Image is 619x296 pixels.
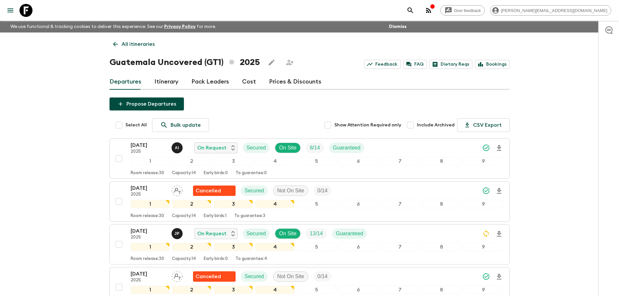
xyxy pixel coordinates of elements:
[110,138,510,179] button: [DATE]2025Alvaro IxtetelaOn RequestSecuredOn SiteTrip FillGuaranteed123456789Room release:30Capac...
[495,273,503,281] svg: Download Onboarding
[175,145,179,150] p: A I
[197,230,226,238] p: On Request
[317,187,328,195] p: 0 / 14
[172,243,211,251] div: 2
[131,192,166,197] p: 2025
[255,200,294,208] div: 4
[193,186,236,196] div: Flash Pack cancellation
[482,230,490,238] svg: Sync Required - Changes detected
[131,286,170,294] div: 1
[245,273,264,280] p: Secured
[154,74,178,90] a: Itinerary
[269,74,321,90] a: Prices & Discounts
[422,157,461,165] div: 8
[125,122,147,128] span: Select All
[422,286,461,294] div: 8
[241,271,268,282] div: Secured
[339,243,378,251] div: 6
[172,286,211,294] div: 2
[131,278,166,283] p: 2025
[273,271,308,282] div: Not On Site
[110,56,260,69] h1: Guatemala Uncovered (GT1) 2025
[482,187,490,195] svg: Synced Successfully
[247,144,266,152] p: Secured
[464,243,503,251] div: 9
[380,157,419,165] div: 7
[464,286,503,294] div: 9
[339,157,378,165] div: 6
[152,118,209,132] a: Bulk update
[214,286,253,294] div: 3
[497,8,611,13] span: [PERSON_NAME][EMAIL_ADDRESS][DOMAIN_NAME]
[422,243,461,251] div: 8
[172,230,184,235] span: Julio Posadas
[131,256,164,262] p: Room release: 30
[234,213,265,219] p: To guarantee: 3
[174,231,180,236] p: J P
[495,230,503,238] svg: Download Onboarding
[110,38,158,51] a: All itineraries
[482,273,490,280] svg: Synced Successfully
[277,187,304,195] p: Not On Site
[172,171,196,176] p: Capacity: 14
[336,230,364,238] p: Guaranteed
[131,243,170,251] div: 1
[464,157,503,165] div: 9
[8,21,219,32] p: We use functional & tracking cookies to deliver this experience. See our for more.
[403,60,427,69] a: FAQ
[196,273,221,280] p: Cancelled
[131,270,166,278] p: [DATE]
[279,144,296,152] p: On Site
[110,97,184,110] button: Propose Departures
[297,200,336,208] div: 5
[131,184,166,192] p: [DATE]
[197,144,226,152] p: On Request
[131,200,170,208] div: 1
[172,157,211,165] div: 2
[314,271,331,282] div: Trip Fill
[172,273,183,278] span: Assign pack leader
[275,143,301,153] div: On Site
[283,56,296,69] span: Share this itinerary
[172,200,211,208] div: 2
[457,118,510,132] button: CSV Export
[131,171,164,176] p: Room release: 30
[110,74,141,90] a: Departures
[273,186,308,196] div: Not On Site
[464,200,503,208] div: 9
[490,5,611,16] div: [PERSON_NAME][EMAIL_ADDRESS][DOMAIN_NAME]
[380,200,419,208] div: 7
[482,144,490,152] svg: Synced Successfully
[279,230,296,238] p: On Site
[265,56,278,69] button: Edit this itinerary
[310,230,323,238] p: 13 / 14
[110,224,510,264] button: [DATE]2025Julio PosadasOn RequestSecuredOn SiteTrip FillGuaranteed123456789Room release:30Capacit...
[475,60,510,69] a: Bookings
[297,157,336,165] div: 5
[255,243,294,251] div: 4
[242,74,256,90] a: Cost
[310,144,320,152] p: 8 / 14
[255,157,294,165] div: 4
[131,141,166,149] p: [DATE]
[131,235,166,240] p: 2025
[204,213,226,219] p: Early birds: 1
[214,200,253,208] div: 3
[245,187,264,195] p: Secured
[306,143,324,153] div: Trip Fill
[243,228,270,239] div: Secured
[297,286,336,294] div: 5
[171,121,201,129] p: Bulk update
[314,186,331,196] div: Trip Fill
[204,256,228,262] p: Early birds: 0
[4,4,17,17] button: menu
[131,213,164,219] p: Room release: 30
[172,142,184,153] button: AI
[122,40,155,48] p: All itineraries
[172,228,184,239] button: JP
[243,143,270,153] div: Secured
[417,122,455,128] span: Include Archived
[214,243,253,251] div: 3
[247,230,266,238] p: Secured
[172,213,196,219] p: Capacity: 14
